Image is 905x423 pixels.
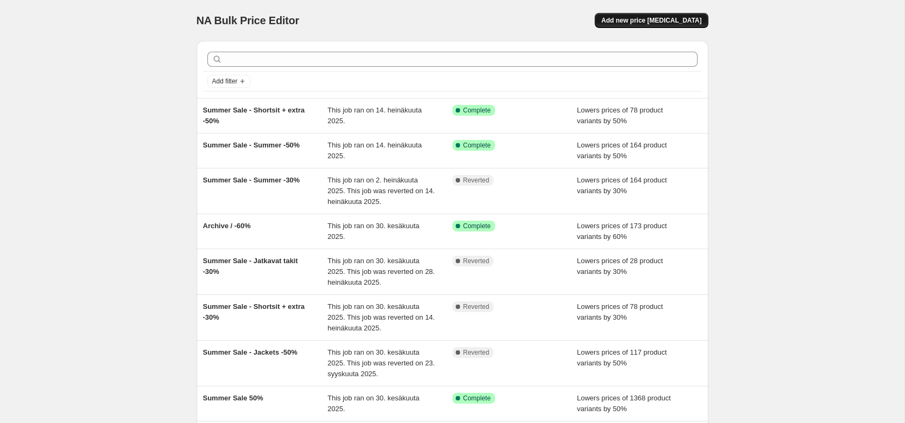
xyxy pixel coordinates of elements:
[203,257,298,276] span: Summer Sale - Jatkavat takit -30%
[203,106,305,125] span: Summer Sale - Shortsit + extra -50%
[577,176,667,195] span: Lowers prices of 164 product variants by 30%
[328,302,435,332] span: This job ran on 30. kesäkuuta 2025. This job was reverted on 14. heinäkuuta 2025.
[463,106,491,115] span: Complete
[463,176,490,185] span: Reverted
[328,257,435,286] span: This job ran on 30. kesäkuuta 2025. This job was reverted on 28. heinäkuuta 2025.
[328,176,435,206] span: This job ran on 2. heinäkuuta 2025. This job was reverted on 14. heinäkuuta 2025.
[463,257,490,265] span: Reverted
[203,176,300,184] span: Summer Sale - Summer -30%
[203,348,298,356] span: Summer Sale - Jackets -50%
[577,302,663,321] span: Lowers prices of 78 product variants by 30%
[328,348,435,378] span: This job ran on 30. kesäkuuta 2025. This job was reverted on 23. syyskuuta 2025.
[577,348,667,367] span: Lowers prices of 117 product variants by 50%
[577,394,671,413] span: Lowers prices of 1368 product variants by 50%
[212,77,238,86] span: Add filter
[577,106,663,125] span: Lowers prices of 78 product variants by 50%
[203,394,263,402] span: Summer Sale 50%
[203,222,251,230] span: Archive / -60%
[463,222,491,230] span: Complete
[595,13,708,28] button: Add new price [MEDICAL_DATA]
[463,348,490,357] span: Reverted
[463,394,491,403] span: Complete
[601,16,701,25] span: Add new price [MEDICAL_DATA]
[577,222,667,241] span: Lowers prices of 173 product variants by 60%
[328,222,420,241] span: This job ran on 30. kesäkuuta 2025.
[577,257,663,276] span: Lowers prices of 28 product variants by 30%
[328,141,422,160] span: This job ran on 14. heinäkuuta 2025.
[463,141,491,150] span: Complete
[203,141,300,149] span: Summer Sale - Summer -50%
[328,394,420,413] span: This job ran on 30. kesäkuuta 2025.
[463,302,490,311] span: Reverted
[207,75,250,88] button: Add filter
[577,141,667,160] span: Lowers prices of 164 product variants by 50%
[328,106,422,125] span: This job ran on 14. heinäkuuta 2025.
[203,302,305,321] span: Summer Sale - Shortsit + extra -30%
[197,15,300,26] span: NA Bulk Price Editor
